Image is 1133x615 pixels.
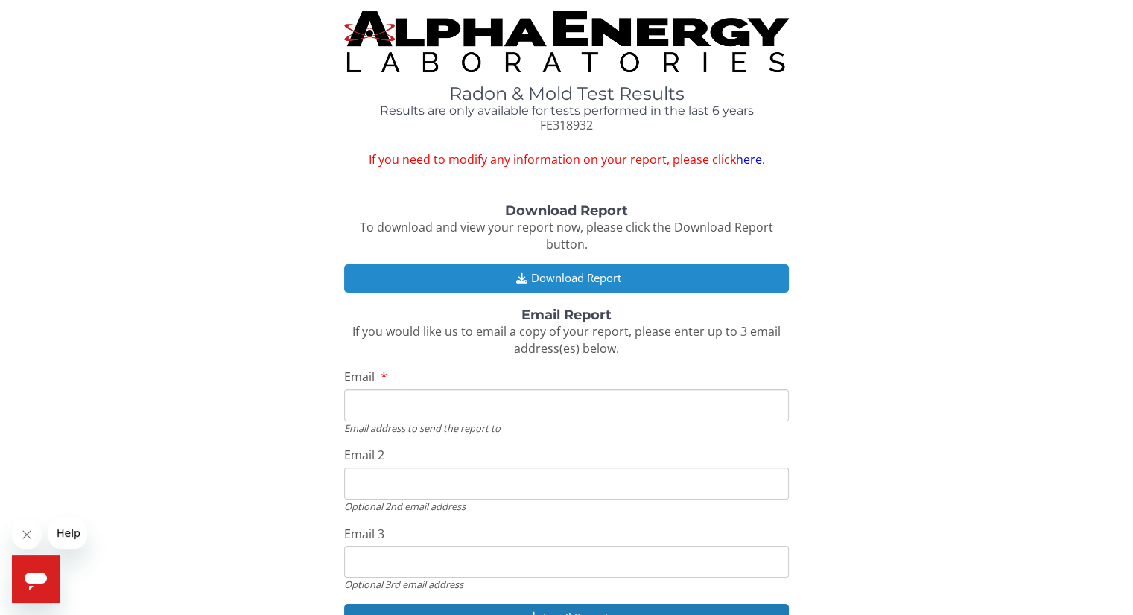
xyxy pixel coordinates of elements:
span: If you need to modify any information on your report, please click [344,151,788,168]
span: If you would like us to email a copy of your report, please enter up to 3 email address(es) below. [352,323,781,357]
span: Email [344,369,375,385]
span: To download and view your report now, please click the Download Report button. [360,219,773,252]
strong: Email Report [521,307,612,323]
div: Optional 3rd email address [344,578,788,591]
iframe: Message from company [48,517,87,549]
span: Email 3 [344,526,384,542]
div: Optional 2nd email address [344,500,788,513]
img: TightCrop.jpg [344,11,788,72]
button: Download Report [344,264,788,292]
a: here. [735,151,764,168]
span: Email 2 [344,447,384,463]
div: Email address to send the report to [344,421,788,435]
iframe: Close message [12,520,42,549]
span: FE318932 [540,117,593,133]
h1: Radon & Mold Test Results [344,84,788,103]
strong: Download Report [505,203,628,219]
h4: Results are only available for tests performed in the last 6 years [344,104,788,118]
iframe: Button to launch messaging window [12,555,60,603]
